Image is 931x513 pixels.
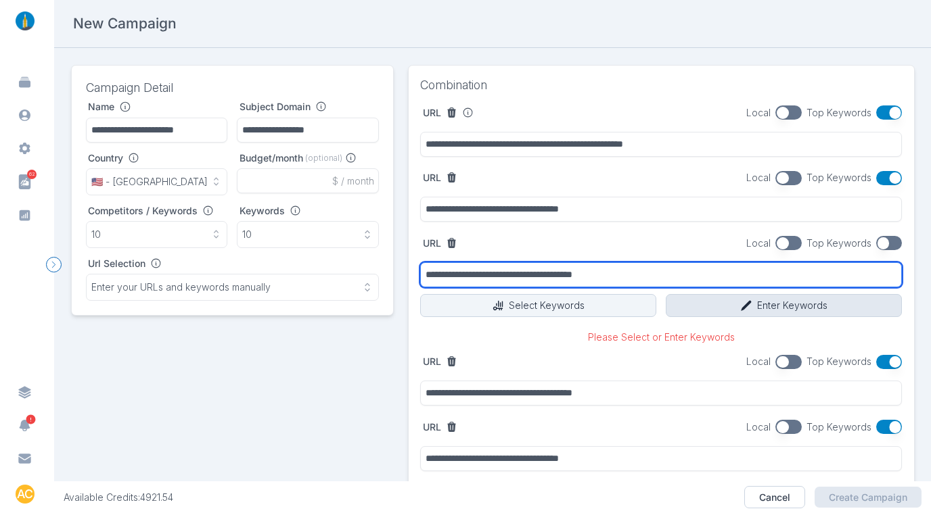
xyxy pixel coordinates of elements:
button: Cancel [744,486,805,509]
label: Competitors / Keywords [88,205,198,217]
button: 🇺🇸 - [GEOGRAPHIC_DATA] [86,168,228,195]
p: 10 [91,228,101,241]
label: Subject Domain [240,101,311,113]
button: Enter Keywords [666,294,902,317]
span: Local [746,356,771,367]
button: Create Campaign [815,487,922,508]
div: Available Credits: 4921.54 [64,491,173,504]
span: Local [746,107,771,118]
label: Country [88,152,123,164]
button: Enter your URLs and keywords manually [86,274,379,301]
label: URL [423,107,441,119]
label: Budget/month [240,152,303,164]
p: 10 [242,228,252,241]
span: Top Keywords [807,421,871,433]
h2: New Campaign [73,14,177,33]
span: 62 [27,170,37,179]
span: Local [746,421,771,433]
button: 10 [86,221,228,248]
span: Local [746,237,771,249]
label: URL [423,356,441,368]
span: Top Keywords [807,172,871,183]
span: (optional) [305,152,342,164]
span: Top Keywords [807,237,871,249]
button: 10 [237,221,379,248]
label: URL [423,237,441,249]
img: linklaunch_small.2ae18699.png [11,11,39,30]
label: URL [423,421,441,433]
h3: Campaign Detail [86,80,379,97]
p: $ / month [332,175,374,187]
p: Enter your URLs and keywords manually [91,281,271,293]
label: Keywords [240,205,285,217]
label: URL [423,172,441,184]
label: Name [88,101,114,113]
span: Local [746,172,771,183]
p: Please Select or Enter Keywords [420,331,902,343]
label: Url Selection [88,258,145,270]
button: Select Keywords [420,294,656,317]
h3: Combination [420,77,487,94]
p: 🇺🇸 - [GEOGRAPHIC_DATA] [91,176,208,188]
span: Top Keywords [807,107,871,118]
span: Top Keywords [807,356,871,367]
